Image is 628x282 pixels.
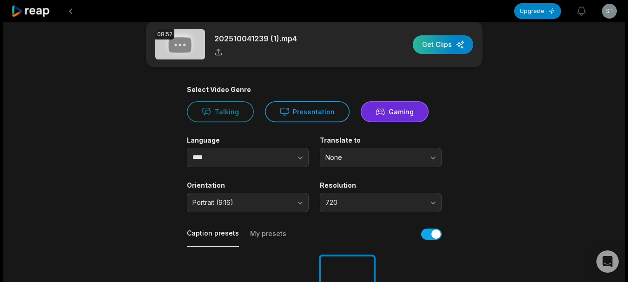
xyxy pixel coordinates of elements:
[192,198,290,207] span: Portrait (9:16)
[265,101,350,122] button: Presentation
[320,193,442,212] button: 720
[325,198,423,207] span: 720
[514,3,561,19] button: Upgrade
[325,153,423,162] span: None
[320,148,442,167] button: None
[187,136,309,144] label: Language
[320,136,442,144] label: Translate to
[187,181,309,190] label: Orientation
[155,29,174,39] div: 08:52
[361,101,429,122] button: Gaming
[596,250,619,273] div: Open Intercom Messenger
[250,229,286,247] button: My presets
[320,181,442,190] label: Resolution
[187,193,309,212] button: Portrait (9:16)
[187,101,254,122] button: Talking
[187,229,239,247] button: Caption presets
[214,33,297,44] p: 202510041239 (1).mp4
[187,85,442,94] div: Select Video Genre
[413,35,473,54] button: Get Clips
